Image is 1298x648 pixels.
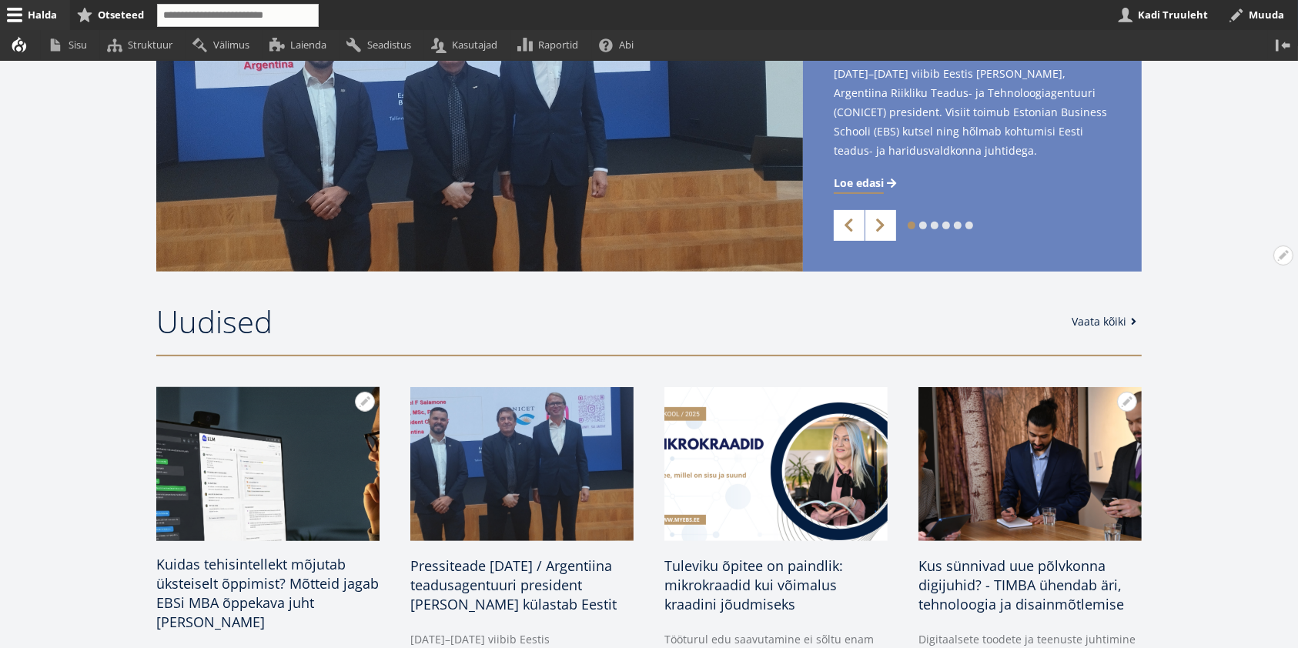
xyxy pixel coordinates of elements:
img: a [410,387,634,541]
a: Välimus [186,30,263,60]
button: Avatud seaded [1117,392,1137,412]
button: Avatud seaded [355,392,375,412]
a: 5 [954,222,962,229]
img: a [918,387,1142,541]
a: Struktuur [100,30,186,60]
a: Sisu [41,30,100,60]
a: Kasutajad [424,30,510,60]
img: a [664,387,888,541]
a: 4 [942,222,950,229]
a: 6 [965,222,973,229]
span: Kus sünnivad uue põlvkonna digijuhid? - TIMBA ühendab äri, tehnoloogia ja disainmõtlemise [918,556,1124,613]
a: Previous [834,210,865,241]
a: 1 [908,222,915,229]
h2: Uudised [156,302,1056,341]
a: Raportid [511,30,592,60]
a: Seadistus [340,30,424,60]
span: Pressiteade [DATE] / Argentiina teadusagentuuri president [PERSON_NAME] külastab Eestit [410,556,617,613]
a: Laienda [263,30,340,60]
span: [DATE]–[DATE] viibib Eestis [PERSON_NAME], Argentiina Riikliku Teadus- ja Tehnoloogiagentuuri (CO... [834,64,1111,160]
a: 3 [931,222,938,229]
span: Tuleviku õpitee on paindlik: mikrokraadid kui võimalus kraadini jõudmiseks [664,556,843,613]
span: Kuidas tehisintellekt mõjutab üksteiselt õppimist? Mõtteid jagab EBSi MBA õppekava juht [PERSON_N... [156,555,379,631]
a: 2 [919,222,927,229]
button: Vertikaalasend [1268,30,1298,60]
img: a [151,383,386,545]
a: Loe edasi [834,175,899,191]
a: Next [865,210,896,241]
button: Avatud Uudised seaded [1273,246,1293,266]
span: Loe edasi [834,175,884,191]
a: Vaata kõiki [1072,314,1142,329]
a: Abi [592,30,647,60]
